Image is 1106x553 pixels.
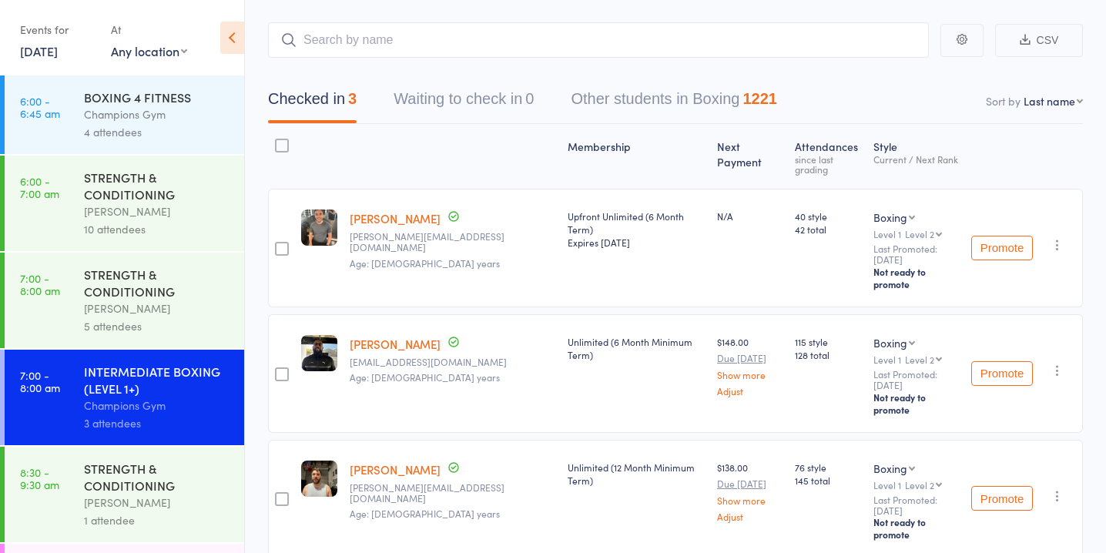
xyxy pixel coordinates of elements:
small: Last Promoted: [DATE] [873,369,959,391]
div: $148.00 [717,335,783,396]
img: image1735949341.png [301,209,337,246]
a: Show more [717,495,783,505]
a: [PERSON_NAME] [350,461,441,478]
div: Unlimited (6 Month Minimum Term) [568,335,705,361]
div: 3 [348,90,357,107]
div: since last grading [795,154,861,174]
div: Level 1 [873,480,959,490]
div: Atten­dances [789,131,867,182]
div: $138.00 [717,461,783,521]
div: Boxing [873,461,907,476]
a: 8:30 -9:30 amSTRENGTH & CONDITIONING[PERSON_NAME]1 attendee [5,447,244,542]
div: 3 attendees [84,414,231,432]
button: Checked in3 [268,82,357,123]
div: [PERSON_NAME] [84,300,231,317]
div: Last name [1024,93,1075,109]
div: STRENGTH & CONDITIONING [84,460,231,494]
a: 6:00 -7:00 amSTRENGTH & CONDITIONING[PERSON_NAME]10 attendees [5,156,244,251]
time: 6:00 - 7:00 am [20,175,59,199]
a: Show more [717,370,783,380]
span: Age: [DEMOGRAPHIC_DATA] years [350,370,500,384]
div: 4 attendees [84,123,231,141]
button: CSV [995,24,1083,57]
a: 7:00 -8:00 amSTRENGTH & CONDITIONING[PERSON_NAME]5 attendees [5,253,244,348]
a: [DATE] [20,42,58,59]
time: 6:00 - 6:45 am [20,95,60,119]
small: jaypark2811@gmail.com [350,357,555,367]
small: reilly.liam@hotmail.com [350,482,555,504]
div: STRENGTH & CONDITIONING [84,266,231,300]
div: 10 attendees [84,220,231,238]
div: [PERSON_NAME] [84,494,231,511]
span: 40 style [795,209,861,223]
label: Sort by [986,93,1021,109]
div: Upfront Unlimited (6 Month Term) [568,209,705,249]
div: Not ready to promote [873,516,959,541]
div: STRENGTH & CONDITIONING [84,169,231,203]
div: Level 1 [873,229,959,239]
small: Last Promoted: [DATE] [873,494,959,517]
small: Due [DATE] [717,353,783,364]
div: 0 [525,90,534,107]
a: 7:00 -8:00 amINTERMEDIATE BOXING (LEVEL 1+)Champions Gym3 attendees [5,350,244,445]
img: image1729589210.png [301,335,337,371]
div: N/A [717,209,783,223]
a: Adjust [717,511,783,521]
div: BOXING 4 FITNESS [84,89,231,106]
div: Next Payment [711,131,789,182]
span: 128 total [795,348,861,361]
div: 1221 [742,90,777,107]
small: Due [DATE] [717,478,783,489]
div: Boxing [873,209,907,225]
a: 6:00 -6:45 amBOXING 4 FITNESSChampions Gym4 attendees [5,75,244,154]
div: Membership [561,131,711,182]
a: [PERSON_NAME] [350,336,441,352]
span: 145 total [795,474,861,487]
div: Any location [111,42,187,59]
div: Champions Gym [84,106,231,123]
div: Not ready to promote [873,266,959,290]
div: Not ready to promote [873,391,959,416]
small: Andrew.blyth@iinet.net.au [350,231,555,253]
div: Style [867,131,965,182]
time: 7:00 - 8:00 am [20,272,60,297]
a: [PERSON_NAME] [350,210,441,226]
div: INTERMEDIATE BOXING (LEVEL 1+) [84,363,231,397]
div: Level 1 [873,354,959,364]
span: 42 total [795,223,861,236]
div: Level 2 [905,229,934,239]
div: Boxing [873,335,907,350]
button: Waiting to check in0 [394,82,534,123]
small: Last Promoted: [DATE] [873,243,959,266]
span: 76 style [795,461,861,474]
div: 5 attendees [84,317,231,335]
div: 1 attendee [84,511,231,529]
span: Age: [DEMOGRAPHIC_DATA] years [350,256,500,270]
button: Promote [971,486,1033,511]
div: Events for [20,17,96,42]
img: image1726271584.png [301,461,337,497]
time: 8:30 - 9:30 am [20,466,59,491]
div: Current / Next Rank [873,154,959,164]
div: At [111,17,187,42]
button: Promote [971,361,1033,386]
div: Champions Gym [84,397,231,414]
div: Level 2 [905,480,934,490]
div: Expires [DATE] [568,236,705,249]
a: Adjust [717,386,783,396]
button: Other students in Boxing1221 [571,82,777,123]
div: Unlimited (12 Month Minimum Term) [568,461,705,487]
div: Level 2 [905,354,934,364]
button: Promote [971,236,1033,260]
div: [PERSON_NAME] [84,203,231,220]
input: Search by name [268,22,929,58]
time: 7:00 - 8:00 am [20,369,60,394]
span: 115 style [795,335,861,348]
span: Age: [DEMOGRAPHIC_DATA] years [350,507,500,520]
